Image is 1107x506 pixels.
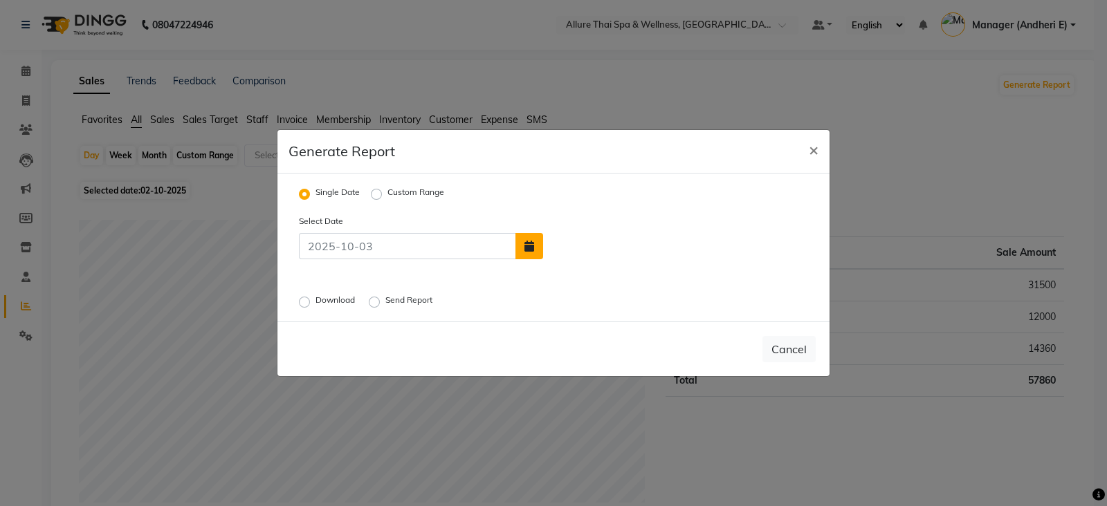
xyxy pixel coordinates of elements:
label: Download [315,294,358,310]
input: 2025-10-03 [299,233,516,259]
label: Send Report [385,294,435,310]
button: Close [798,130,830,169]
label: Select Date [289,215,421,227]
h5: Generate Report [289,141,395,162]
label: Custom Range [387,186,444,203]
button: Cancel [762,336,816,362]
label: Single Date [315,186,360,203]
span: × [809,139,818,160]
